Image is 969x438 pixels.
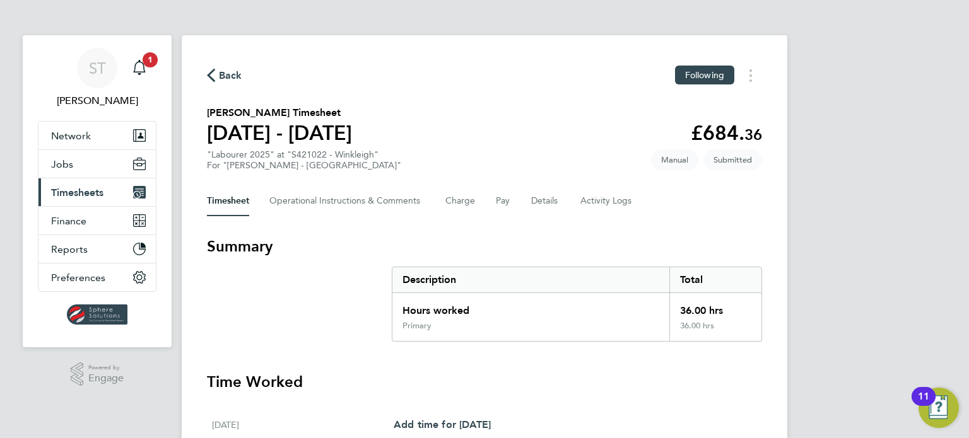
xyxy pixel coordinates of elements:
[143,52,158,67] span: 1
[669,321,761,341] div: 36.00 hrs
[219,68,242,83] span: Back
[207,105,352,120] h2: [PERSON_NAME] Timesheet
[51,272,105,284] span: Preferences
[67,304,128,325] img: spheresolutions-logo-retina.png
[394,417,491,432] a: Add time for [DATE]
[207,372,762,392] h3: Time Worked
[38,48,156,108] a: ST[PERSON_NAME]
[38,178,156,206] button: Timesheets
[51,130,91,142] span: Network
[38,122,156,149] button: Network
[212,417,394,432] div: [DATE]
[394,418,491,430] span: Add time for [DATE]
[739,66,762,85] button: Timesheets Menu
[669,267,761,292] div: Total
[88,373,124,384] span: Engage
[89,60,106,76] span: ST
[207,120,352,146] h1: [DATE] - [DATE]
[38,150,156,178] button: Jobs
[445,186,476,216] button: Charge
[269,186,425,216] button: Operational Instructions & Comments
[669,293,761,321] div: 36.00 hrs
[38,304,156,325] a: Go to home page
[71,362,124,386] a: Powered byEngage
[51,243,88,255] span: Reports
[402,321,432,331] div: Primary
[703,149,762,170] span: This timesheet is Submitted.
[51,215,86,227] span: Finance
[51,158,73,170] span: Jobs
[23,35,172,347] nav: Main navigation
[392,267,669,292] div: Description
[207,67,242,83] button: Back
[580,186,633,216] button: Activity Logs
[88,362,124,373] span: Powered by
[392,293,669,321] div: Hours worked
[685,69,724,81] span: Following
[651,149,698,170] span: This timesheet was manually created.
[392,267,762,342] div: Summary
[207,160,401,171] div: For "[PERSON_NAME] - [GEOGRAPHIC_DATA]"
[691,121,762,145] app-decimal: £684.
[496,186,511,216] button: Pay
[51,187,103,199] span: Timesheets
[38,235,156,263] button: Reports
[127,48,152,88] a: 1
[207,149,401,171] div: "Labourer 2025" at "S421022 - Winkleigh"
[38,263,156,291] button: Preferences
[38,207,156,234] button: Finance
[918,396,929,413] div: 11
[675,66,734,84] button: Following
[531,186,560,216] button: Details
[207,236,762,256] h3: Summary
[38,93,156,108] span: Selin Thomas
[919,388,959,428] button: Open Resource Center, 11 new notifications
[207,186,249,216] button: Timesheet
[744,125,762,144] span: 36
